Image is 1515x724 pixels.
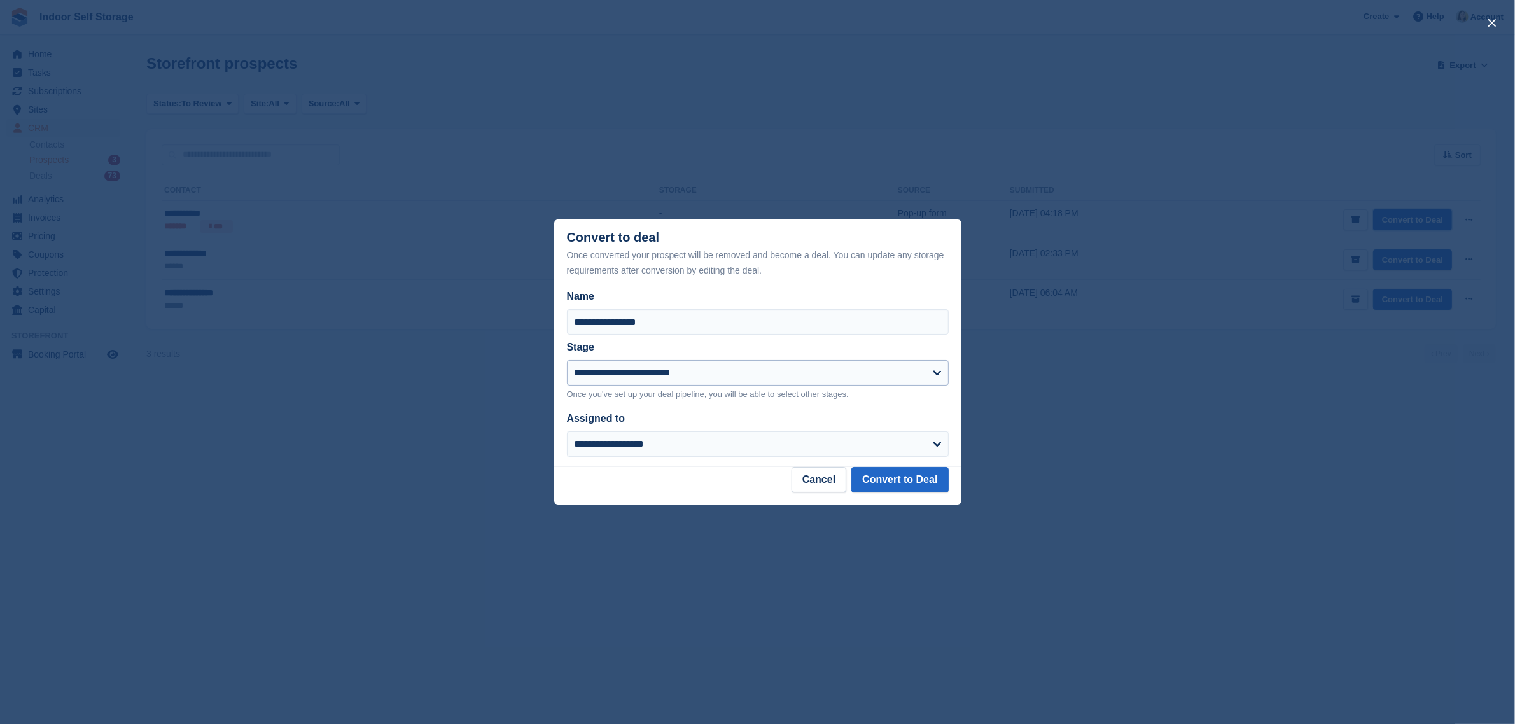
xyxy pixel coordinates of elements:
[567,413,625,424] label: Assigned to
[567,342,595,352] label: Stage
[851,467,948,492] button: Convert to Deal
[567,247,949,278] div: Once converted your prospect will be removed and become a deal. You can update any storage requir...
[567,230,949,278] div: Convert to deal
[1482,13,1502,33] button: close
[792,467,846,492] button: Cancel
[567,388,949,401] p: Once you've set up your deal pipeline, you will be able to select other stages.
[567,289,949,304] label: Name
